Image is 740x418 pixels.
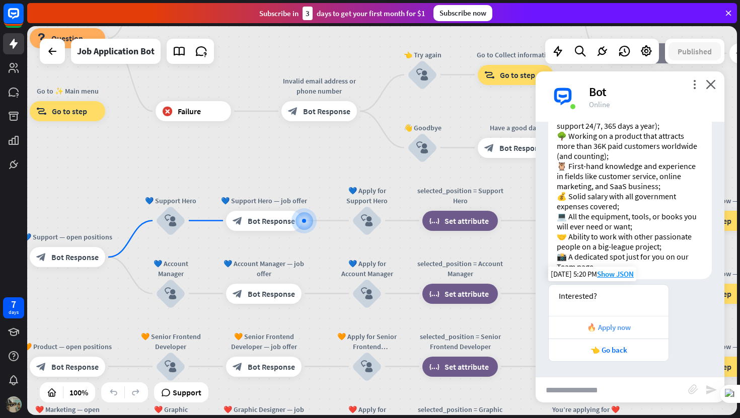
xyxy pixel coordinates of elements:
span: Set attribute [445,362,489,372]
div: 👈 Go back [554,345,663,355]
i: block_failure [162,106,173,116]
i: block_set_attribute [429,362,439,372]
span: Bot Response [499,143,547,153]
div: selected_position = Account Manager [415,259,505,279]
span: Bot Response [248,362,295,372]
div: 💙 Support — open positions [22,232,113,242]
div: 💙 Apply for Account Manager [337,259,397,279]
div: 100% [66,384,91,400]
i: block_bot_response [36,252,46,262]
i: block_user_input [361,288,373,300]
div: 👈 Try again [392,50,453,60]
div: [DATE] 5:20 PM [548,267,636,281]
div: Go to Collect information [470,50,561,60]
div: We can offer: 🕒 [DEMOGRAPHIC_DATA] job (we offer support 24/7, 365 days a year); 🌳 Working on a p... [548,93,712,279]
span: Bot Response [303,106,350,116]
i: block_bot_response [36,362,46,372]
div: 💙 Support Hero — job offer [218,196,309,206]
span: Go to step [52,106,87,116]
i: close [706,79,716,89]
div: 💙 Account Manager [140,259,201,279]
div: Subscribe now [433,5,492,21]
div: selected_position = Support Hero [415,186,505,206]
i: block_user_input [361,361,373,373]
i: block_user_input [165,288,177,300]
div: 💙 Support Hero [140,196,201,206]
i: block_bot_response [233,216,243,226]
div: Online [589,100,712,109]
i: block_user_input [416,142,428,154]
i: block_attachment [688,384,698,394]
i: block_goto [484,70,495,80]
span: Bot Response [248,289,295,299]
div: 👋 Goodbye [392,123,453,133]
div: 🔥 Apply now [554,322,663,332]
span: Show JSON [597,269,634,279]
div: Go to ✨ Main menu [22,86,113,96]
i: block_bot_response [288,106,298,116]
i: block_goto [36,106,47,116]
button: Published [669,42,721,60]
div: 🧡 Senior Frontend Developer — job offer [218,331,309,352]
i: block_bot_response [233,289,243,299]
div: 7 [11,300,16,309]
div: Have a good day! [470,123,561,133]
span: Failure [178,106,201,116]
a: 7 days [3,297,24,318]
span: Go to step [500,70,535,80]
i: block_bot_response [484,143,494,153]
span: Support [173,384,201,400]
i: block_user_input [165,215,177,227]
div: days [9,309,19,316]
div: 💙 Apply for Support Hero [337,186,397,206]
span: Set attribute [445,289,489,299]
i: block_set_attribute [429,289,439,299]
i: more_vert [690,79,699,89]
i: block_question [36,33,46,43]
span: Bot Response [51,362,99,372]
div: 🧡 Apply for Senior Frontend Developer [337,331,397,352]
span: Bot Response [51,252,99,262]
i: block_user_input [165,361,177,373]
i: block_set_attribute [429,216,439,226]
i: send [705,384,717,396]
div: Bot [589,84,712,100]
div: 🧡 Senior Frontend Developer [140,331,201,352]
div: Invalid email address or phone number [274,76,364,96]
div: 🧡 Product — open positions [22,342,113,352]
div: 3 [303,7,313,20]
div: 💙 Account Manager — job offer [218,259,309,279]
span: Bot Response [248,216,295,226]
button: Open LiveChat chat widget [8,4,38,34]
i: block_bot_response [233,362,243,372]
i: block_user_input [361,215,373,227]
span: Question [51,33,83,43]
span: Set attribute [445,216,489,226]
div: selected_position = Senior Frontend Developer [415,331,505,352]
div: Job Application Bot [77,39,155,64]
div: Subscribe in days to get your first month for $1 [259,7,425,20]
i: block_user_input [416,69,428,81]
div: Interested? [559,291,658,301]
